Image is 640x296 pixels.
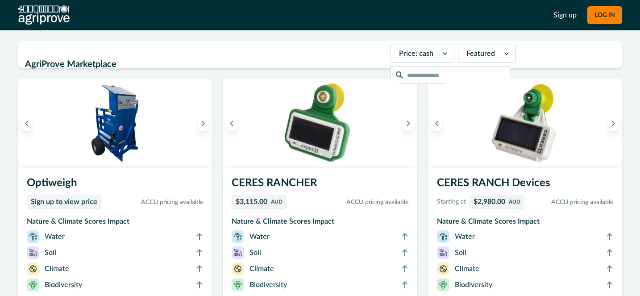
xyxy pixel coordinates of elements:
[27,216,203,230] h3: Nature & Climate Scores Impact
[608,115,619,131] button: Next image
[403,115,414,131] button: Next image
[249,247,261,258] p: Soil
[474,198,505,205] p: $2,980.00
[105,198,203,207] p: ACCU pricing available
[18,79,212,168] img: An Optiweigh unit
[21,115,32,131] button: Previous image
[226,115,237,131] button: Previous image
[271,199,283,204] p: AUD
[249,279,287,290] p: Biodiversity
[437,197,466,207] p: Starting at
[232,175,408,195] h3: CERES RANCHER
[45,263,69,274] p: Climate
[587,6,622,24] button: LOG IN
[232,216,408,230] h3: Nature & Climate Scores Impact
[27,175,203,195] h3: Optiweigh
[455,231,475,242] p: Water
[437,175,613,195] h3: CERES RANCH Devices
[45,247,56,258] p: Soil
[18,5,70,25] img: AgriProve logo
[437,216,613,230] h3: Nature & Climate Scores Impact
[432,115,442,131] button: Previous image
[249,231,270,242] p: Water
[198,115,208,131] button: Next image
[45,279,82,290] p: Biodiversity
[25,56,385,73] h2: AgriProve Marketplace
[290,198,408,207] p: ACCU pricing available
[455,279,492,290] p: Biodiversity
[223,79,417,168] img: A single CERES RANCHER device
[553,10,577,21] a: Sign up
[236,198,267,205] p: $3,115.00
[249,263,274,274] p: Climate
[45,231,65,242] p: Water
[509,199,520,204] p: AUD
[528,198,613,207] p: ACCU pricing available
[31,198,97,206] p: Sign up to view price
[455,263,479,274] p: Climate
[428,79,622,168] img: A single CERES RANCH device
[455,247,466,258] p: Soil
[27,195,101,209] a: Sign up to view price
